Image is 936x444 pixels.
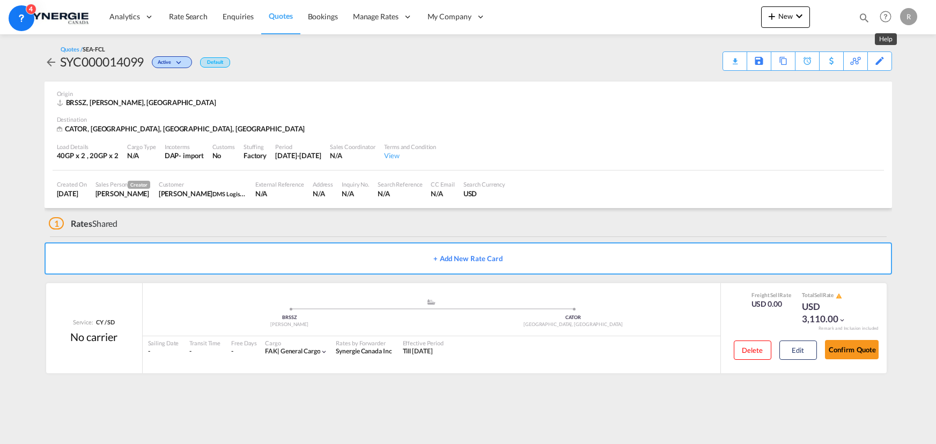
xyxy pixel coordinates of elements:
[174,60,187,66] md-icon: icon-chevron-down
[73,318,93,326] span: Service:
[308,12,338,21] span: Bookings
[313,189,333,198] div: N/A
[16,5,89,29] img: 1f56c880d42311ef80fc7dca854c8e59.png
[93,318,115,326] div: CY / SD
[342,189,369,198] div: N/A
[751,291,792,299] div: Freight Rate
[71,218,92,228] span: Rates
[83,46,105,53] span: SEA-FCL
[57,115,880,123] div: Destination
[144,53,195,70] div: Change Status Here
[336,347,392,356] div: Synergie Canada Inc
[165,143,204,151] div: Incoterms
[148,347,179,356] div: -
[336,339,392,347] div: Rates by Forwarder
[57,151,119,160] div: 40GP x 2 , 20GP x 2
[70,329,117,344] div: No carrier
[403,347,433,356] div: Till 31 Aug 2025
[159,189,247,198] div: Andre Ferreira
[189,347,220,356] div: -
[761,6,810,28] button: icon-plus 400-fgNewicon-chevron-down
[342,180,369,188] div: Inquiry No.
[45,56,57,69] md-icon: icon-arrow-left
[57,90,880,98] div: Origin
[463,189,506,198] div: USD
[212,143,235,151] div: Customs
[779,341,817,360] button: Edit
[212,189,249,198] span: DMS Logistics
[57,143,119,151] div: Load Details
[57,98,219,107] div: BRSSZ, Santos, Asia Pacific
[200,57,230,68] div: Default
[231,339,257,347] div: Free Days
[751,299,792,309] div: USD 0.00
[165,151,179,160] div: DAP
[835,292,842,300] button: icon-alert
[244,151,267,160] div: Factory Stuffing
[330,143,375,151] div: Sales Coordinator
[148,314,432,321] div: BRSSZ
[858,12,870,28] div: icon-magnify
[61,45,106,53] div: Quotes /SEA-FCL
[463,180,506,188] div: Search Currency
[158,59,173,69] span: Active
[876,8,900,27] div: Help
[330,151,375,160] div: N/A
[431,321,715,328] div: [GEOGRAPHIC_DATA], [GEOGRAPHIC_DATA]
[802,300,856,326] div: USD 3,110.00
[275,143,321,151] div: Period
[900,8,917,25] div: R
[189,339,220,347] div: Transit Time
[152,56,192,68] div: Change Status Here
[223,12,254,21] span: Enquiries
[265,347,281,355] span: FAK
[425,299,438,305] md-icon: assets/icons/custom/ship-fill.svg
[378,180,422,188] div: Search Reference
[60,53,144,70] div: SYC000014099
[265,339,328,347] div: Cargo
[836,293,842,299] md-icon: icon-alert
[169,12,208,21] span: Rate Search
[431,189,454,198] div: N/A
[275,151,321,160] div: 31 Aug 2025
[255,180,304,188] div: External Reference
[128,181,150,189] span: Creator
[728,54,741,62] md-icon: icon-download
[95,189,150,198] div: Rosa Ho
[45,242,892,275] button: + Add New Rate Card
[875,33,897,45] md-tooltip: Help
[810,325,887,331] div: Remark and Inclusion included
[109,11,140,22] span: Analytics
[49,217,64,230] span: 1
[57,189,87,198] div: 15 Aug 2025
[876,8,895,26] span: Help
[431,314,715,321] div: CATOR
[320,348,328,356] md-icon: icon-chevron-down
[814,292,823,298] span: Sell
[45,53,60,70] div: icon-arrow-left
[765,10,778,23] md-icon: icon-plus 400-fg
[825,340,879,359] button: Confirm Quote
[148,339,179,347] div: Sailing Date
[403,339,444,347] div: Effective Period
[66,98,216,107] span: BRSSZ, [PERSON_NAME], [GEOGRAPHIC_DATA]
[734,341,771,360] button: Delete
[57,124,308,134] div: CATOR, Toronto, ON, Americas
[770,292,779,298] span: Sell
[378,189,422,198] div: N/A
[747,52,771,70] div: Save As Template
[336,347,392,355] span: Synergie Canada Inc
[403,347,433,355] span: Till [DATE]
[765,12,806,20] span: New
[159,180,247,188] div: Customer
[838,316,846,324] md-icon: icon-chevron-down
[57,180,87,188] div: Created On
[277,347,279,355] span: |
[212,151,235,160] div: No
[269,11,292,20] span: Quotes
[148,321,432,328] div: [PERSON_NAME]
[728,52,741,62] div: Quote PDF is not available at this time
[179,151,203,160] div: - import
[428,11,471,22] span: My Company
